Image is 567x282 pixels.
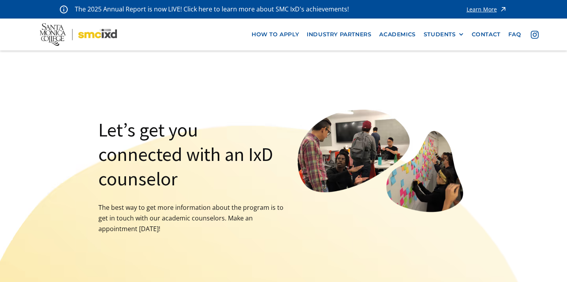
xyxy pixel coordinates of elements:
img: icon - information - alert [60,5,68,13]
img: image of students affinity mapping discussing with each other [298,110,483,228]
a: industry partners [303,27,375,42]
a: faq [504,27,525,42]
a: Academics [375,27,419,42]
p: The best way to get more information about the program is to get in touch with our academic couns... [98,202,283,235]
img: icon - arrow - alert [499,4,507,15]
a: contact [468,27,504,42]
div: STUDENTS [424,31,464,38]
img: Santa Monica College - SMC IxD logo [40,23,117,46]
img: icon - instagram [531,31,539,39]
p: The 2025 Annual Report is now LIVE! Click here to learn more about SMC IxD's achievements! [75,4,350,15]
a: how to apply [248,27,303,42]
div: STUDENTS [424,31,456,38]
div: Learn More [467,7,497,12]
a: Learn More [467,4,507,15]
h1: Let’s get you connected with an IxD counselor [98,118,283,191]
